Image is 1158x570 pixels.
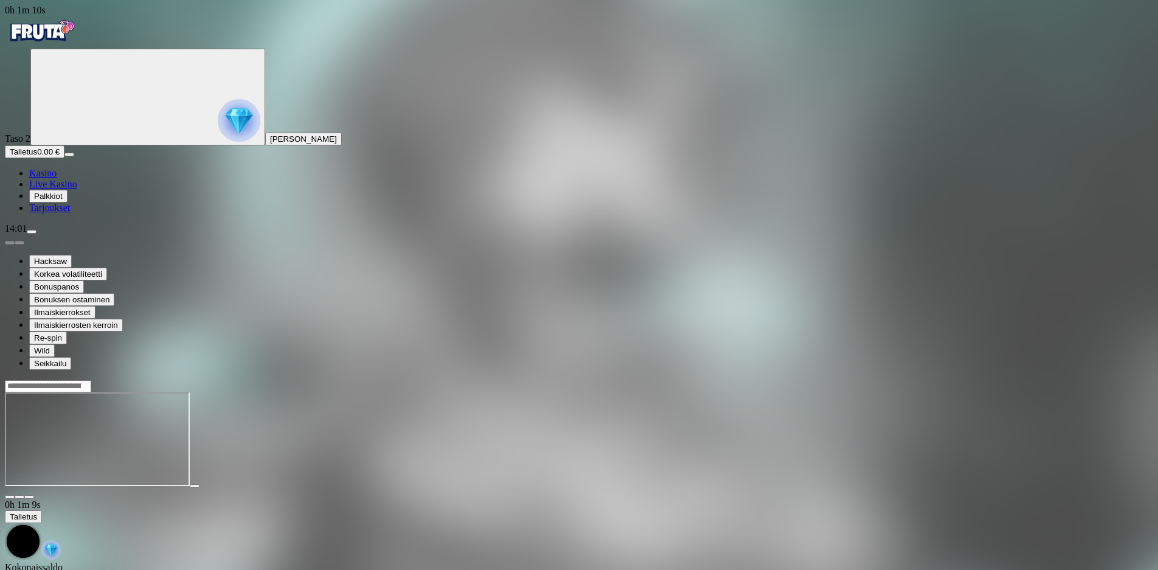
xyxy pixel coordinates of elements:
[29,268,107,280] button: Korkea volatiliteetti
[34,295,109,304] span: Bonuksen ostaminen
[29,280,84,293] button: Bonuspanos
[29,168,57,178] span: Kasino
[5,380,91,392] input: Search
[34,308,91,317] span: Ilmaiskierrokset
[29,203,70,213] span: Tarjoukset
[5,392,190,486] iframe: Invictus
[34,359,66,368] span: Seikkailu
[5,133,30,144] span: Taso 2
[34,321,118,330] span: Ilmaiskierrosten kerroin
[10,512,37,521] span: Talletus
[5,495,15,499] button: close icon
[34,192,63,201] span: Palkkiot
[270,134,337,144] span: [PERSON_NAME]
[10,147,37,156] span: Talletus
[29,255,72,268] button: Hacksaw
[30,49,265,145] button: reward progress
[5,5,46,15] span: user session time
[37,147,60,156] span: 0.00 €
[15,241,24,245] button: next slide
[218,99,260,142] img: reward progress
[5,499,1153,562] div: Game menu
[29,190,68,203] button: reward iconPalkkiot
[5,16,1153,214] nav: Primary
[29,203,70,213] a: gift-inverted iconTarjoukset
[64,153,74,156] button: menu
[5,241,15,245] button: prev slide
[29,306,95,319] button: Ilmaiskierrokset
[34,257,67,266] span: Hacksaw
[29,332,67,344] button: Re-spin
[34,333,62,342] span: Re-spin
[41,540,61,560] img: reward-icon
[5,16,78,46] img: Fruta
[34,282,79,291] span: Bonuspanos
[265,133,342,145] button: [PERSON_NAME]
[15,495,24,499] button: chevron-down icon
[27,230,36,234] button: menu
[29,293,114,306] button: Bonuksen ostaminen
[5,223,27,234] span: 14:01
[5,38,78,48] a: Fruta
[29,319,123,332] button: Ilmaiskierrosten kerroin
[29,357,71,370] button: Seikkailu
[5,510,42,523] button: Talletus
[29,179,77,189] a: poker-chip iconLive Kasino
[34,346,50,355] span: Wild
[24,495,34,499] button: fullscreen icon
[29,168,57,178] a: diamond iconKasino
[5,499,41,510] span: user session time
[29,344,55,357] button: Wild
[5,145,64,158] button: Talletusplus icon0.00 €
[34,269,102,279] span: Korkea volatiliteetti
[29,179,77,189] span: Live Kasino
[190,484,199,488] button: play icon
